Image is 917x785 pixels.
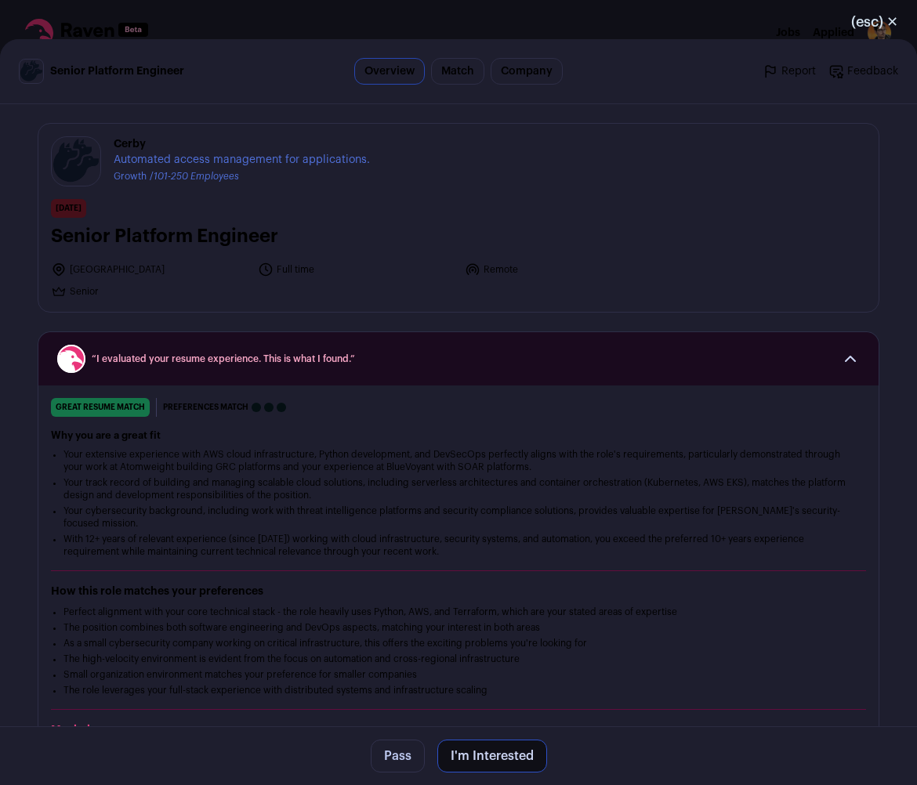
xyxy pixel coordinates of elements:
[832,5,917,39] button: Close modal
[63,606,854,618] li: Perfect alignment with your core technical stack - the role heavily uses Python, AWS, and Terrafo...
[63,448,854,473] li: Your extensive experience with AWS cloud infrastructure, Python development, and DevSecOps perfec...
[51,284,248,299] li: Senior
[828,63,898,79] a: Feedback
[63,684,854,696] li: The role leverages your full-stack experience with distributed systems and infrastructure scaling
[63,637,854,649] li: As a small cybersecurity company working on critical infrastructure, this offers the exciting pro...
[431,58,484,85] a: Match
[163,400,248,415] span: Preferences match
[51,722,866,738] h2: Maximize your resume
[51,429,866,442] h2: Why you are a great fit
[437,740,547,772] button: I'm Interested
[258,262,455,277] li: Full time
[354,58,425,85] a: Overview
[20,60,43,83] img: 1c52b4a5b09674e64a04e39f02ef6f7b72e596941c68d37144684350065cd016.png
[92,353,825,365] span: “I evaluated your resume experience. This is what I found.”
[52,137,100,186] img: 1c52b4a5b09674e64a04e39f02ef6f7b72e596941c68d37144684350065cd016.png
[763,63,816,79] a: Report
[63,653,854,665] li: The high-velocity environment is evident from the focus on automation and cross-regional infrastr...
[154,172,239,181] span: 101-250 Employees
[51,398,150,417] div: great resume match
[150,171,239,183] li: /
[371,740,425,772] button: Pass
[51,262,248,277] li: [GEOGRAPHIC_DATA]
[114,136,370,152] span: Cerby
[63,621,854,634] li: The position combines both software engineering and DevOps aspects, matching your interest in bot...
[51,199,86,218] span: [DATE]
[63,668,854,681] li: Small organization environment matches your preference for smaller companies
[51,584,866,599] h2: How this role matches your preferences
[114,171,150,183] li: Growth
[51,224,866,249] h1: Senior Platform Engineer
[50,63,184,79] span: Senior Platform Engineer
[63,476,854,501] li: Your track record of building and managing scalable cloud solutions, including serverless archite...
[63,505,854,530] li: Your cybersecurity background, including work with threat intelligence platforms and security com...
[114,152,370,168] span: Automated access management for applications.
[465,262,662,277] li: Remote
[491,58,563,85] a: Company
[63,533,854,558] li: With 12+ years of relevant experience (since [DATE]) working with cloud infrastructure, security ...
